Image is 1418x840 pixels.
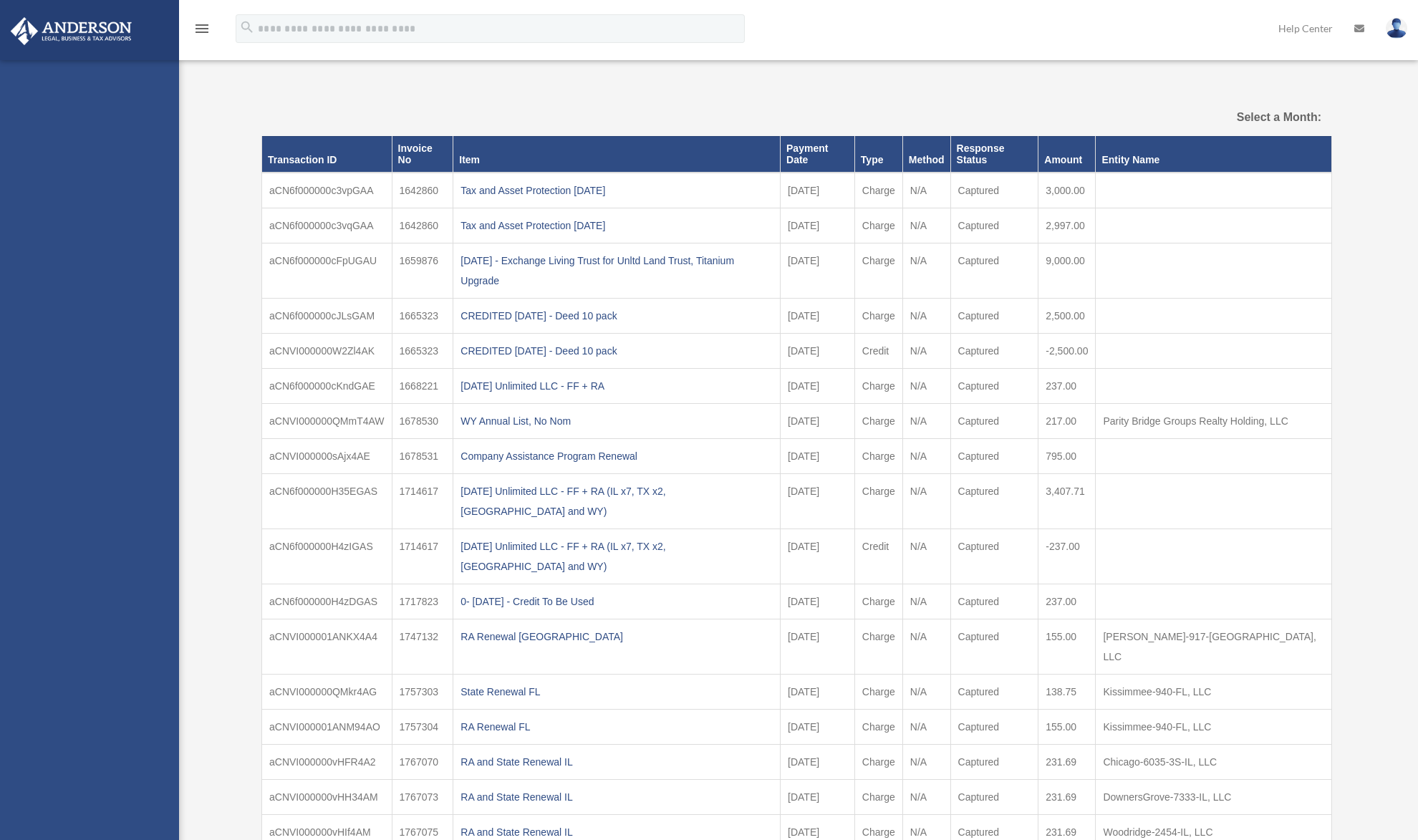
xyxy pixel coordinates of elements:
[193,25,211,37] a: menu
[1038,173,1096,208] td: 3,000.00
[392,675,453,710] td: 1757303
[950,675,1038,710] td: Captured
[262,369,392,404] td: aCN6f000000cKndGAE
[1096,745,1332,780] td: Chicago-6035-3S-IL, LLC
[262,619,392,675] td: aCNVI000001ANKX4A4
[1164,107,1321,127] label: Select a Month:
[781,369,855,404] td: [DATE]
[262,173,392,208] td: aCN6f000000c3vpGAA
[902,299,950,334] td: N/A
[262,439,392,474] td: aCNVI000000sAjx4AE
[1038,334,1096,369] td: -2,500.00
[902,474,950,529] td: N/A
[854,584,902,619] td: Charge
[460,536,773,576] div: [DATE] Unlimited LLC - FF + RA (IL x7, TX x2, [GEOGRAPHIC_DATA] and WY)
[950,136,1038,173] th: Response Status
[854,404,902,439] td: Charge
[781,675,855,710] td: [DATE]
[781,710,855,745] td: [DATE]
[1096,675,1332,710] td: Kissimmee-940-FL, LLC
[262,710,392,745] td: aCNVI000001ANM94AO
[460,627,773,647] div: RA Renewal [GEOGRAPHIC_DATA]
[1096,619,1332,675] td: [PERSON_NAME]-917-[GEOGRAPHIC_DATA], LLC
[392,173,453,208] td: 1642860
[902,675,950,710] td: N/A
[193,20,211,37] i: menu
[392,136,453,173] th: Invoice No
[950,439,1038,474] td: Captured
[854,243,902,299] td: Charge
[854,439,902,474] td: Charge
[392,404,453,439] td: 1678530
[902,780,950,815] td: N/A
[950,173,1038,208] td: Captured
[781,619,855,675] td: [DATE]
[262,745,392,780] td: aCNVI000000vHFR4A2
[460,752,773,772] div: RA and State Renewal IL
[854,675,902,710] td: Charge
[392,439,453,474] td: 1678531
[950,529,1038,584] td: Captured
[460,481,773,521] div: [DATE] Unlimited LLC - FF + RA (IL x7, TX x2, [GEOGRAPHIC_DATA] and WY)
[1038,619,1096,675] td: 155.00
[460,682,773,702] div: State Renewal FL
[950,745,1038,780] td: Captured
[854,173,902,208] td: Charge
[262,584,392,619] td: aCN6f000000H4zDGAS
[902,529,950,584] td: N/A
[1096,780,1332,815] td: DownersGrove-7333-IL, LLC
[262,208,392,243] td: aCN6f000000c3vqGAA
[902,369,950,404] td: N/A
[460,306,773,326] div: CREDITED [DATE] - Deed 10 pack
[781,780,855,815] td: [DATE]
[1038,208,1096,243] td: 2,997.00
[262,675,392,710] td: aCNVI000000QMkr4AG
[781,208,855,243] td: [DATE]
[1038,529,1096,584] td: -237.00
[854,136,902,173] th: Type
[392,369,453,404] td: 1668221
[950,404,1038,439] td: Captured
[392,745,453,780] td: 1767070
[781,745,855,780] td: [DATE]
[950,619,1038,675] td: Captured
[950,208,1038,243] td: Captured
[460,216,773,236] div: Tax and Asset Protection [DATE]
[460,180,773,201] div: Tax and Asset Protection [DATE]
[1038,243,1096,299] td: 9,000.00
[262,334,392,369] td: aCNVI000000W2Zl4AK
[1038,745,1096,780] td: 231.69
[262,780,392,815] td: aCNVI000000vHH34AM
[1038,136,1096,173] th: Amount
[950,334,1038,369] td: Captured
[902,208,950,243] td: N/A
[854,208,902,243] td: Charge
[1096,404,1332,439] td: Parity Bridge Groups Realty Holding, LLC
[950,369,1038,404] td: Captured
[262,136,392,173] th: Transaction ID
[262,529,392,584] td: aCN6f000000H4zIGAS
[453,136,781,173] th: Item
[902,334,950,369] td: N/A
[460,787,773,807] div: RA and State Renewal IL
[460,411,773,431] div: WY Annual List, No Nom
[902,243,950,299] td: N/A
[1038,584,1096,619] td: 237.00
[781,404,855,439] td: [DATE]
[854,334,902,369] td: Credit
[460,717,773,737] div: RA Renewal FL
[392,710,453,745] td: 1757304
[950,710,1038,745] td: Captured
[854,745,902,780] td: Charge
[854,474,902,529] td: Charge
[781,173,855,208] td: [DATE]
[1038,710,1096,745] td: 155.00
[392,243,453,299] td: 1659876
[392,780,453,815] td: 1767073
[950,299,1038,334] td: Captured
[781,474,855,529] td: [DATE]
[854,710,902,745] td: Charge
[902,439,950,474] td: N/A
[854,369,902,404] td: Charge
[239,19,255,35] i: search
